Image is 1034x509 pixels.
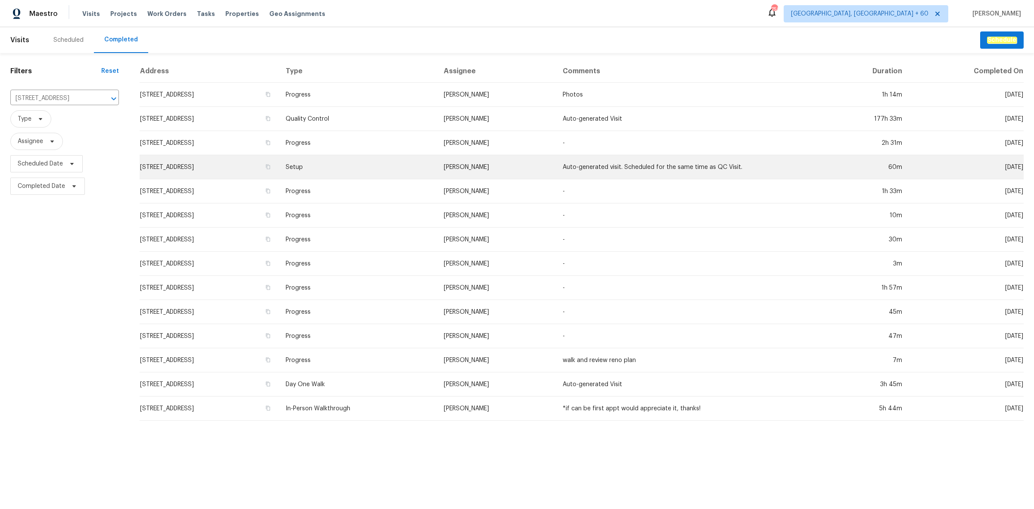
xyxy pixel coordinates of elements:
td: 1h 14m [821,83,909,107]
td: [DATE] [909,203,1024,228]
td: walk and review reno plan [556,348,821,372]
span: Completed Date [18,182,65,190]
td: Day One Walk [279,372,437,397]
td: [PERSON_NAME] [437,348,556,372]
td: [DATE] [909,228,1024,252]
td: - [556,252,821,276]
input: Search for an address... [10,92,95,105]
button: Copy Address [264,91,272,98]
td: Auto-generated Visit [556,372,821,397]
td: [PERSON_NAME] [437,107,556,131]
td: 177h 33m [821,107,909,131]
td: [STREET_ADDRESS] [140,83,279,107]
span: Projects [110,9,137,18]
td: [STREET_ADDRESS] [140,397,279,421]
td: 30m [821,228,909,252]
button: Copy Address [264,380,272,388]
td: [DATE] [909,107,1024,131]
th: Completed On [909,60,1024,83]
td: Progress [279,179,437,203]
td: 3h 45m [821,372,909,397]
td: [DATE] [909,252,1024,276]
td: [PERSON_NAME] [437,155,556,179]
th: Comments [556,60,821,83]
button: Copy Address [264,235,272,243]
th: Duration [821,60,909,83]
td: Auto-generated Visit [556,107,821,131]
button: Copy Address [264,404,272,412]
button: Copy Address [264,259,272,267]
td: [STREET_ADDRESS] [140,131,279,155]
td: Progress [279,131,437,155]
th: Assignee [437,60,556,83]
td: - [556,276,821,300]
td: - [556,203,821,228]
td: [STREET_ADDRESS] [140,348,279,372]
td: Auto-generated visit. Scheduled for the same time as QC Visit. [556,155,821,179]
td: [PERSON_NAME] [437,276,556,300]
td: [STREET_ADDRESS] [140,179,279,203]
span: [GEOGRAPHIC_DATA], [GEOGRAPHIC_DATA] + 60 [791,9,928,18]
td: Progress [279,252,437,276]
span: Scheduled Date [18,159,63,168]
td: [PERSON_NAME] [437,372,556,397]
td: [DATE] [909,131,1024,155]
td: 2h 31m [821,131,909,155]
button: Copy Address [264,115,272,122]
td: [STREET_ADDRESS] [140,203,279,228]
td: Setup [279,155,437,179]
td: [DATE] [909,179,1024,203]
td: Progress [279,348,437,372]
td: [DATE] [909,348,1024,372]
td: [STREET_ADDRESS] [140,372,279,397]
th: Address [140,60,279,83]
td: 1h 33m [821,179,909,203]
button: Open [108,93,120,105]
td: [STREET_ADDRESS] [140,228,279,252]
td: 60m [821,155,909,179]
span: Visits [10,31,29,50]
td: [PERSON_NAME] [437,324,556,348]
button: Copy Address [264,139,272,147]
span: Work Orders [147,9,187,18]
div: Completed [104,35,138,44]
td: [DATE] [909,155,1024,179]
button: Copy Address [264,211,272,219]
button: Copy Address [264,332,272,340]
td: [PERSON_NAME] [437,131,556,155]
td: 1h 57m [821,276,909,300]
td: [DATE] [909,300,1024,324]
div: 758 [771,5,777,14]
span: Tasks [197,11,215,17]
td: 10m [821,203,909,228]
td: In-Person Walkthrough [279,397,437,421]
td: Progress [279,276,437,300]
td: Progress [279,228,437,252]
td: [STREET_ADDRESS] [140,324,279,348]
span: Maestro [29,9,58,18]
td: [STREET_ADDRESS] [140,107,279,131]
td: [STREET_ADDRESS] [140,252,279,276]
td: [DATE] [909,372,1024,397]
td: [PERSON_NAME] [437,300,556,324]
td: [DATE] [909,397,1024,421]
td: *if can be first appt would appreciate it, thanks! [556,397,821,421]
button: Copy Address [264,163,272,171]
td: Progress [279,203,437,228]
td: [PERSON_NAME] [437,397,556,421]
td: - [556,179,821,203]
td: [PERSON_NAME] [437,179,556,203]
td: Quality Control [279,107,437,131]
div: Reset [101,67,119,75]
button: Schedule [980,31,1024,49]
td: Progress [279,324,437,348]
td: [PERSON_NAME] [437,228,556,252]
span: [PERSON_NAME] [969,9,1021,18]
td: [DATE] [909,276,1024,300]
em: Schedule [987,37,1017,44]
td: [PERSON_NAME] [437,252,556,276]
td: - [556,300,821,324]
td: - [556,131,821,155]
button: Copy Address [264,187,272,195]
span: Geo Assignments [269,9,325,18]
